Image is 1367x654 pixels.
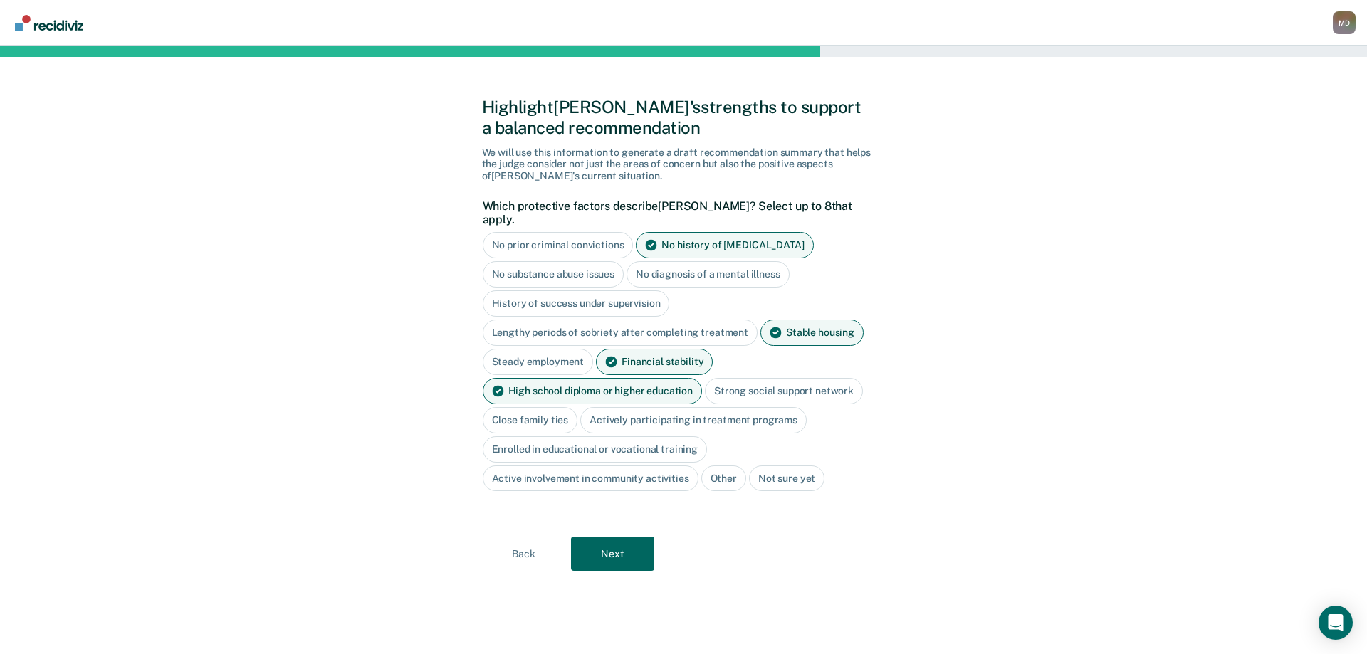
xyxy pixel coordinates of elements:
div: Financial stability [596,349,713,375]
button: Next [571,537,654,571]
div: Steady employment [483,349,594,375]
div: No history of [MEDICAL_DATA] [636,232,813,258]
div: History of success under supervision [483,290,670,317]
div: No substance abuse issues [483,261,624,288]
div: Actively participating in treatment programs [580,407,807,433]
div: Enrolled in educational or vocational training [483,436,708,463]
div: M D [1333,11,1356,34]
div: No diagnosis of a mental illness [627,261,790,288]
div: Strong social support network [705,378,863,404]
button: Back [482,537,565,571]
div: Lengthy periods of sobriety after completing treatment [483,320,758,346]
div: Active involvement in community activities [483,465,698,492]
div: Open Intercom Messenger [1319,606,1353,640]
button: Profile dropdown button [1333,11,1356,34]
div: High school diploma or higher education [483,378,703,404]
div: Not sure yet [749,465,824,492]
div: No prior criminal convictions [483,232,634,258]
div: Other [701,465,746,492]
div: Highlight [PERSON_NAME]'s strengths to support a balanced recommendation [482,97,886,138]
img: Recidiviz [15,15,83,31]
div: Close family ties [483,407,578,433]
label: Which protective factors describe [PERSON_NAME] ? Select up to 8 that apply. [483,199,878,226]
div: Stable housing [760,320,864,346]
div: We will use this information to generate a draft recommendation summary that helps the judge cons... [482,147,886,182]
